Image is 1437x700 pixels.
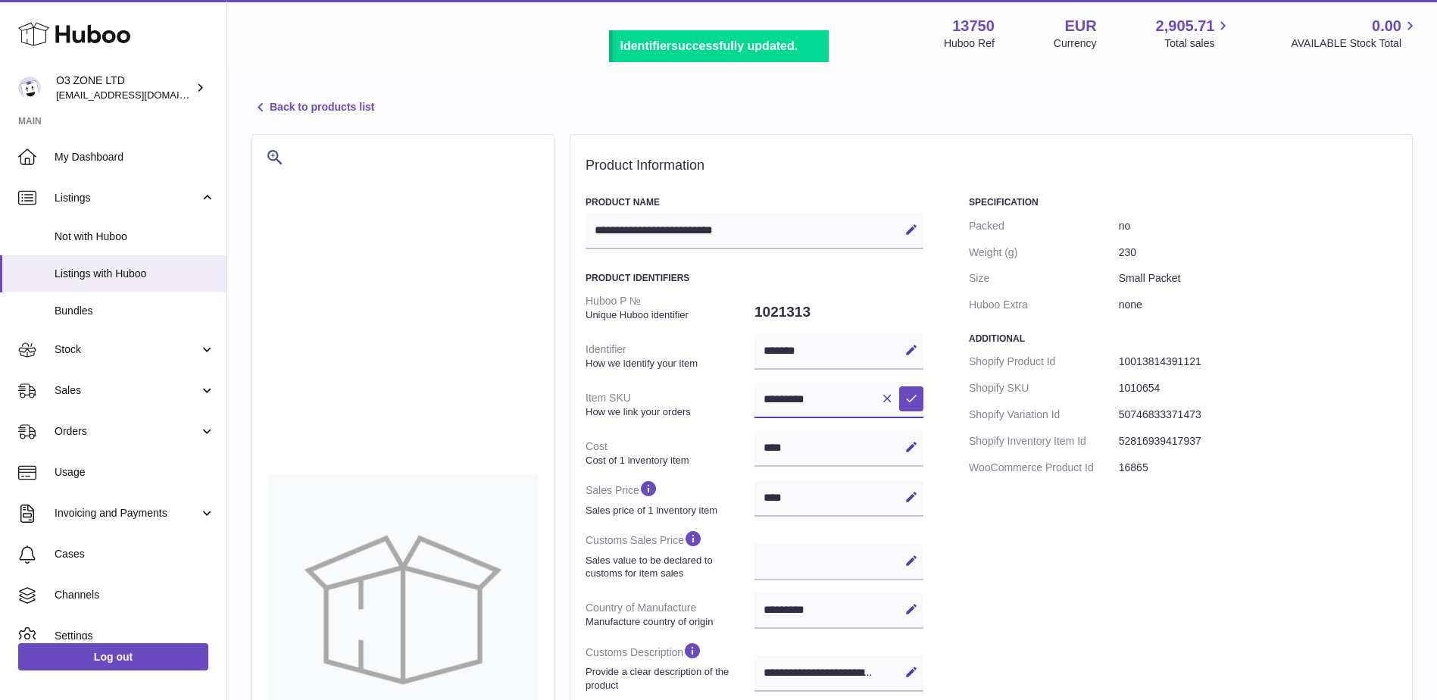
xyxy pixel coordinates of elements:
span: AVAILABLE Stock Total [1291,36,1419,51]
span: Invoicing and Payments [55,506,199,520]
span: My Dashboard [55,150,215,164]
dd: 16865 [1119,455,1397,481]
dt: Identifier [586,336,754,376]
span: Listings with Huboo [55,267,215,281]
dt: Weight (g) [969,239,1119,266]
strong: Manufacture country of origin [586,615,751,629]
dd: Small Packet [1119,265,1397,292]
a: 2,905.71 Total sales [1156,16,1232,51]
dt: Shopify SKU [969,375,1119,402]
div: Currency [1054,36,1097,51]
div: Huboo Ref [944,36,995,51]
a: 0.00 AVAILABLE Stock Total [1291,16,1419,51]
strong: 13750 [952,16,995,36]
span: Channels [55,588,215,602]
a: Back to products list [251,98,374,117]
span: Cases [55,547,215,561]
h2: Product Information [586,158,1397,174]
h3: Specification [969,196,1397,208]
dd: 52816939417937 [1119,428,1397,455]
span: Orders [55,424,199,439]
dt: Packed [969,213,1119,239]
dt: Huboo Extra [969,292,1119,318]
a: Log out [18,643,208,670]
span: Stock [55,342,199,357]
strong: How we identify your item [586,357,751,370]
strong: Sales value to be declared to customs for item sales [586,554,751,580]
dt: Shopify Inventory Item Id [969,428,1119,455]
dt: Country of Manufacture [586,595,754,634]
dt: Cost [586,433,754,473]
dd: no [1119,213,1397,239]
dt: WooCommerce Product Id [969,455,1119,481]
h3: Product Name [586,196,923,208]
span: 2,905.71 [1156,16,1215,36]
dt: Sales Price [586,473,754,523]
span: Usage [55,465,215,480]
img: hello@o3zoneltd.co.uk [18,77,41,99]
div: successfully updated. [620,38,821,55]
span: Listings [55,191,199,205]
dt: Item SKU [586,385,754,424]
dt: Customs Description [586,635,754,698]
strong: Unique Huboo identifier [586,308,751,322]
h3: Product Identifiers [586,272,923,284]
dt: Shopify Variation Id [969,402,1119,428]
dd: 230 [1119,239,1397,266]
span: [EMAIL_ADDRESS][DOMAIN_NAME] [56,89,223,101]
dd: 50746833371473 [1119,402,1397,428]
strong: Sales price of 1 inventory item [586,504,751,517]
dd: 1021313 [754,296,923,328]
dt: Size [969,265,1119,292]
span: Settings [55,629,215,643]
span: 0.00 [1372,16,1401,36]
div: O3 ZONE LTD [56,73,192,102]
span: Total sales [1164,36,1232,51]
strong: Cost of 1 inventory item [586,454,751,467]
b: Identifier [620,39,672,52]
dd: 1010654 [1119,375,1397,402]
dt: Shopify Product Id [969,348,1119,375]
span: Sales [55,383,199,398]
dd: none [1119,292,1397,318]
strong: EUR [1064,16,1096,36]
h3: Additional [969,333,1397,345]
span: Not with Huboo [55,230,215,244]
span: Bundles [55,304,215,318]
strong: Provide a clear description of the product [586,665,751,692]
dt: Customs Sales Price [586,523,754,586]
strong: How we link your orders [586,405,751,419]
dd: 10013814391121 [1119,348,1397,375]
dt: Huboo P № [586,288,754,327]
